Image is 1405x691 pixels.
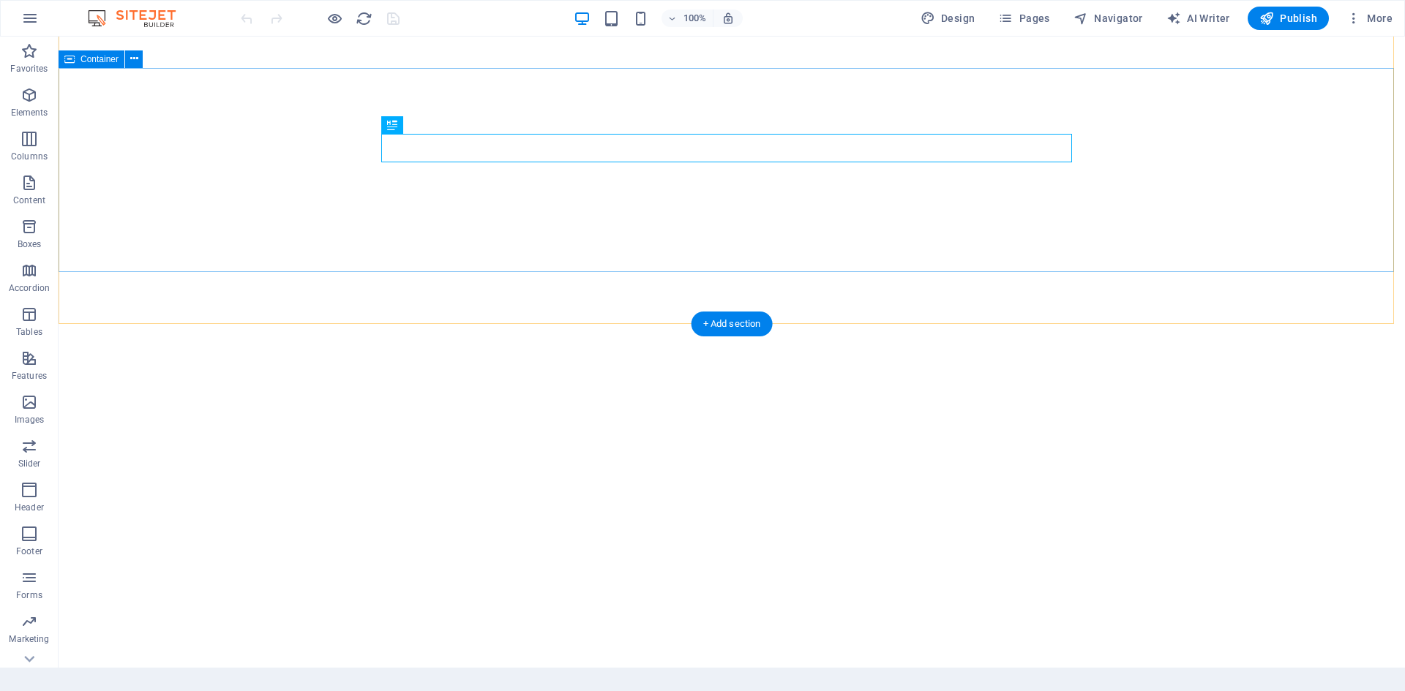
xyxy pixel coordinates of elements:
button: 100% [662,10,713,27]
img: Editor Logo [84,10,194,27]
button: AI Writer [1161,7,1236,30]
p: Content [13,195,45,206]
span: Pages [998,11,1049,26]
span: Publish [1259,11,1317,26]
p: Favorites [10,63,48,75]
button: More [1341,7,1398,30]
button: Design [915,7,981,30]
i: On resize automatically adjust zoom level to fit chosen device. [722,12,735,25]
span: Navigator [1074,11,1143,26]
button: Publish [1248,7,1329,30]
button: Pages [992,7,1055,30]
p: Columns [11,151,48,162]
button: Click here to leave preview mode and continue editing [326,10,343,27]
div: Design (Ctrl+Alt+Y) [915,7,981,30]
span: More [1346,11,1393,26]
i: Reload page [356,10,372,27]
p: Header [15,502,44,513]
span: Container [80,55,119,64]
p: Accordion [9,282,50,294]
div: + Add section [692,311,773,336]
button: Navigator [1068,7,1149,30]
p: Features [12,370,47,382]
h6: 100% [683,10,707,27]
button: reload [355,10,372,27]
p: Forms [16,589,42,601]
p: Boxes [18,238,42,250]
p: Images [15,414,45,426]
span: Design [921,11,975,26]
span: AI Writer [1166,11,1230,26]
p: Footer [16,545,42,557]
p: Tables [16,326,42,338]
p: Elements [11,107,48,118]
p: Marketing [9,633,49,645]
p: Slider [18,458,41,469]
